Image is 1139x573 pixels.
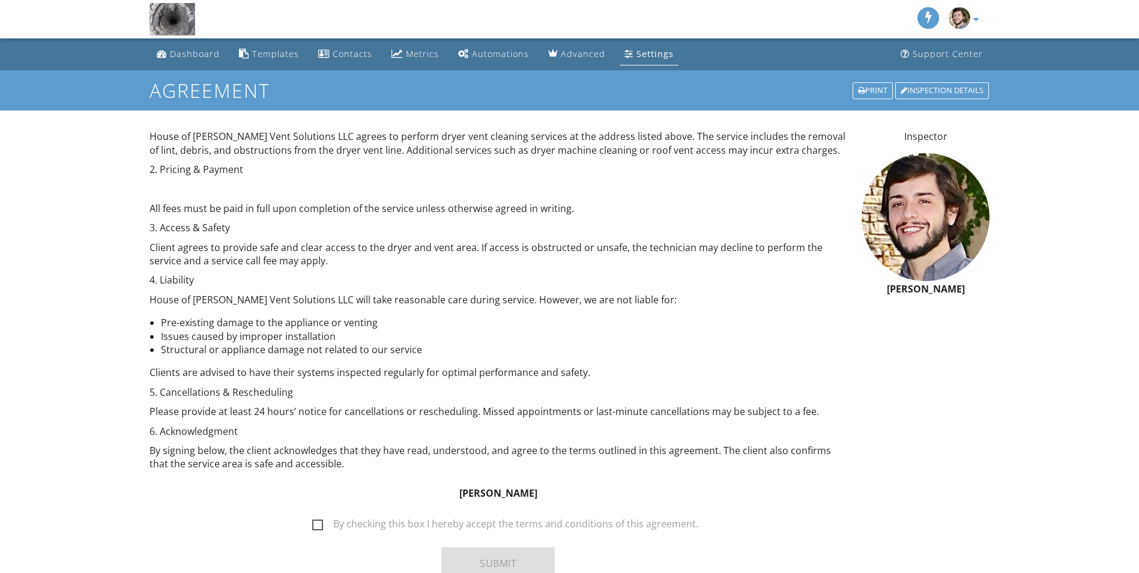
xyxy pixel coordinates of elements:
[862,284,989,295] h6: [PERSON_NAME]
[150,130,848,157] p: House of [PERSON_NAME] Vent Solutions LLC agrees to perform dryer vent cleaning services at the a...
[895,82,989,99] div: Inspection Details
[150,425,848,438] p: 6. Acknowledgment
[459,487,537,500] strong: [PERSON_NAME]
[234,43,304,65] a: Templates
[561,48,605,59] div: Advanced
[150,293,848,306] p: House of [PERSON_NAME] Vent Solutions LLC will take reasonable care during service. However, we a...
[620,43,678,65] a: Settings
[150,405,848,418] p: Please provide at least 24 hours’ notice for cancellations or rescheduling. Missed appointments o...
[543,43,610,65] a: Advanced
[862,153,989,281] img: img_7751.jpeg
[312,518,698,533] label: By checking this box I hereby accept the terms and conditions of this agreement.
[896,43,988,65] a: Support Center
[170,48,220,59] div: Dashboard
[161,330,847,343] p: Issues caused by improper installation
[150,386,848,399] p: 5. Cancellations & Rescheduling
[453,43,534,65] a: Automations (Basic)
[150,80,990,101] h1: Agreement
[161,343,847,356] p: Structural or appliance damage not related to our service
[949,7,970,29] img: img_7751.jpeg
[853,82,893,99] div: Print
[150,221,848,234] p: 3. Access & Safety
[150,366,848,379] p: Clients are advised to have their systems inspected regularly for optimal performance and safety.
[161,316,847,329] p: Pre-existing damage to the appliance or venting
[406,48,439,59] div: Metrics
[387,43,444,65] a: Metrics
[150,202,848,215] p: All fees must be paid in full upon completion of the service unless otherwise agreed in writing.
[313,43,377,65] a: Contacts
[862,130,989,143] p: Inspector
[150,273,848,286] p: 4. Liability
[150,444,848,471] p: By signing below, the client acknowledges that they have read, understood, and agree to the terms...
[150,3,196,35] img: House of David Vent Solutions LLC
[851,81,894,100] a: Print
[150,163,848,176] p: 2. Pricing & Payment
[333,48,372,59] div: Contacts
[150,241,848,268] p: Client agrees to provide safe and clear access to the dryer and vent area. If access is obstructe...
[152,43,225,65] a: Dashboard
[636,48,674,59] div: Settings
[894,81,990,100] a: Inspection Details
[913,48,983,59] div: Support Center
[472,48,529,59] div: Automations
[252,48,299,59] div: Templates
